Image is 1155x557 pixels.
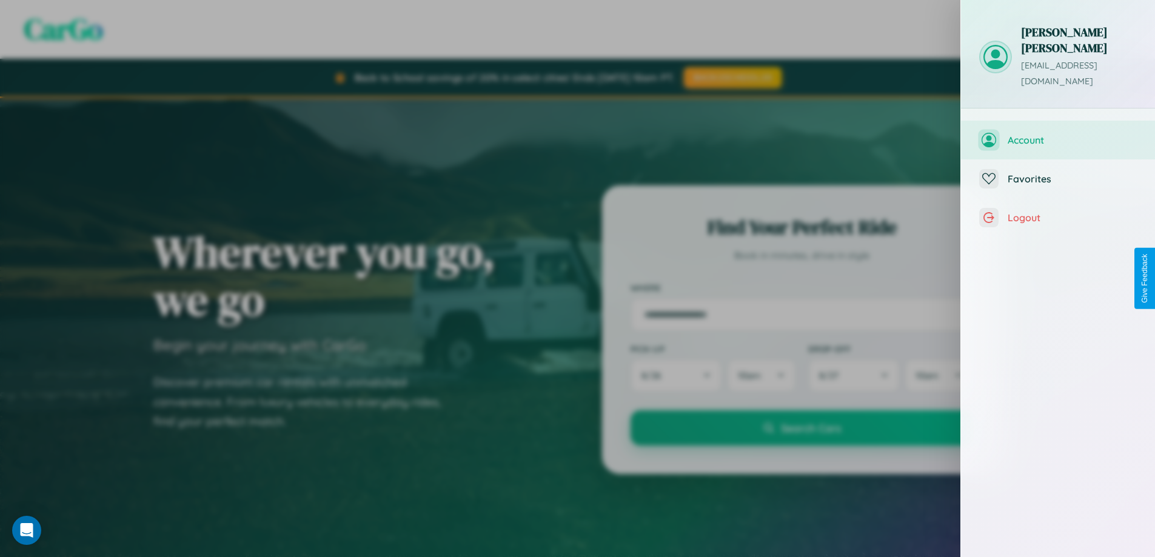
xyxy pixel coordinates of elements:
p: [EMAIL_ADDRESS][DOMAIN_NAME] [1021,58,1137,90]
button: Favorites [961,159,1155,198]
button: Account [961,121,1155,159]
div: Open Intercom Messenger [12,516,41,545]
button: Logout [961,198,1155,237]
span: Logout [1008,212,1137,224]
div: Give Feedback [1140,254,1149,303]
h3: [PERSON_NAME] [PERSON_NAME] [1021,24,1137,56]
span: Account [1008,134,1137,146]
span: Favorites [1008,173,1137,185]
